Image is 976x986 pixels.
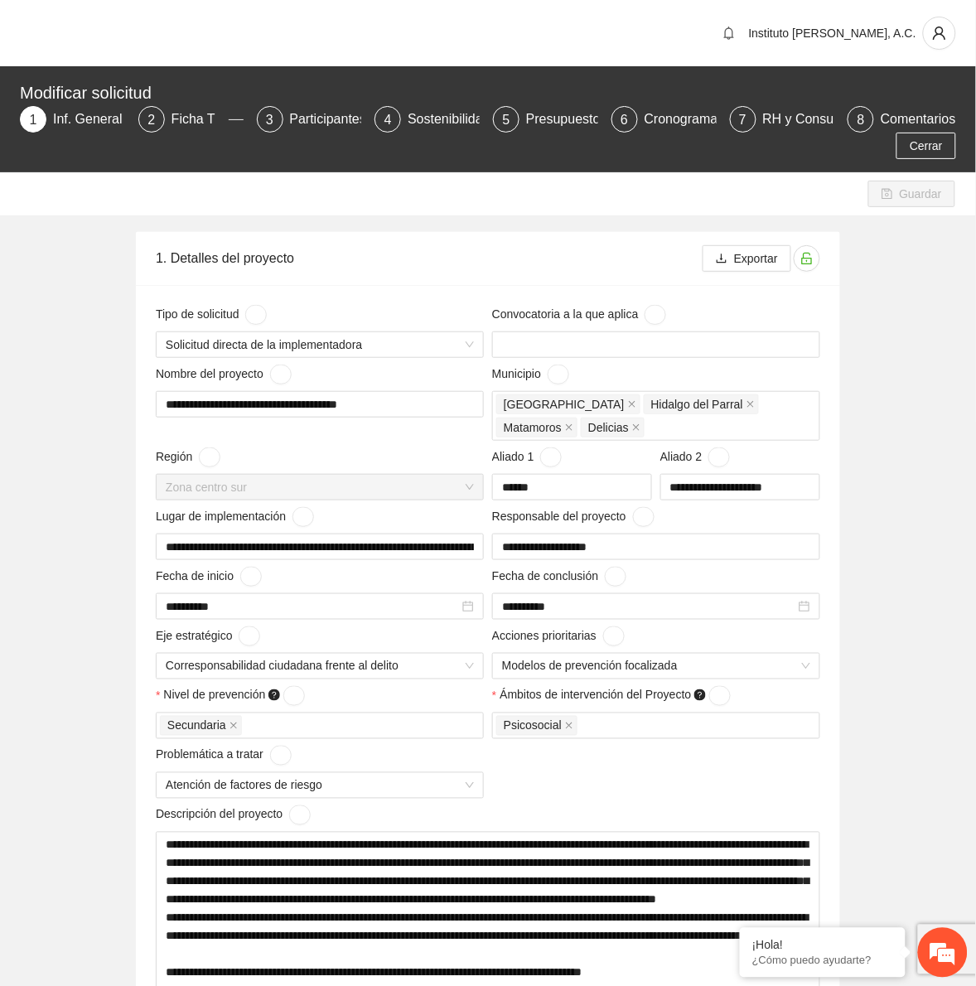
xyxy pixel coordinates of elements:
[496,418,577,437] span: Matamoros
[266,113,273,127] span: 3
[628,400,636,408] span: close
[20,80,946,106] div: Modificar solicitud
[156,746,292,766] span: Problemática a tratar
[167,717,226,735] span: Secundaria
[496,716,577,736] span: Psicosocial
[257,106,362,133] div: 3Participantes
[8,452,316,510] textarea: Escriba su mensaje y pulse “Intro”
[156,805,311,825] span: Descripción del proyecto
[739,113,746,127] span: 7
[156,626,260,646] span: Eje estratégico
[588,418,629,437] span: Delicias
[632,423,640,432] span: close
[292,507,314,527] button: Lugar de implementación
[603,626,625,646] button: Acciones prioritarias
[703,245,791,272] button: downloadExportar
[147,113,155,127] span: 2
[708,447,730,467] button: Aliado 2
[270,746,292,766] button: Problemática a tratar
[240,567,262,587] button: Fecha de inicio
[230,722,238,730] span: close
[156,365,292,384] span: Nombre del proyecto
[848,106,956,133] div: 8Comentarios
[923,17,956,50] button: user
[645,106,732,133] div: Cronograma
[500,686,731,706] span: Ámbitos de intervención del Proyecto
[924,26,955,41] span: user
[408,106,504,133] div: Sostenibilidad
[166,773,474,798] span: Atención de factores de riesgo
[581,418,645,437] span: Delicias
[268,689,280,701] span: question-circle
[384,113,392,127] span: 4
[96,221,229,389] span: Estamos en línea.
[138,106,244,133] div: 2Ficha T
[752,955,893,967] p: ¿Cómo puedo ayudarte?
[746,400,755,408] span: close
[868,181,955,207] button: saveGuardar
[172,106,229,133] div: Ficha T
[504,395,625,413] span: [GEOGRAPHIC_DATA]
[752,939,893,952] div: ¡Hola!
[492,507,655,527] span: Responsable del proyecto
[492,567,626,587] span: Fecha de conclusión
[694,689,706,701] span: question-circle
[540,447,562,467] button: Aliado 1
[492,626,625,646] span: Acciones prioritarias
[496,394,640,414] span: Chihuahua
[156,507,314,527] span: Lugar de implementación
[605,567,626,587] button: Fecha de conclusión
[156,447,220,467] span: Región
[794,245,820,272] button: unlock
[492,305,666,325] span: Convocatoria a la que aplica
[492,365,569,384] span: Municipio
[166,475,474,500] span: Zona centro sur
[504,717,562,735] span: Psicosocial
[565,722,573,730] span: close
[166,332,474,357] span: Solicitud directa de la implementadora
[166,654,474,679] span: Corresponsabilidad ciudadana frente al delito
[651,395,743,413] span: Hidalgo del Parral
[611,106,717,133] div: 6Cronograma
[156,567,262,587] span: Fecha de inicio
[53,106,136,133] div: Inf. General
[283,686,305,706] button: Nivel de prevención question-circle
[503,113,510,127] span: 5
[565,423,573,432] span: close
[86,85,278,106] div: Chatee con nosotros ahora
[272,8,312,48] div: Minimizar ventana de chat en vivo
[717,27,742,40] span: bell
[910,137,943,155] span: Cerrar
[621,113,628,127] span: 6
[270,365,292,384] button: Nombre del proyecto
[199,447,220,467] button: Región
[896,133,956,159] button: Cerrar
[504,418,562,437] span: Matamoros
[881,106,956,133] div: Comentarios
[716,20,742,46] button: bell
[163,686,305,706] span: Nivel de prevención
[526,106,614,133] div: Presupuesto
[645,305,666,325] button: Convocatoria a la que aplica
[239,626,260,646] button: Eje estratégico
[660,447,730,467] span: Aliado 2
[734,249,778,268] span: Exportar
[160,716,242,736] span: Secundaria
[795,252,819,265] span: unlock
[749,27,916,40] span: Instituto [PERSON_NAME], A.C.
[709,686,731,706] button: Ámbitos de intervención del Proyecto question-circle
[289,805,311,825] button: Descripción del proyecto
[493,106,598,133] div: 5Presupuesto
[20,106,125,133] div: 1Inf. General
[716,253,727,266] span: download
[492,447,562,467] span: Aliado 1
[290,106,380,133] div: Participantes
[245,305,267,325] button: Tipo de solicitud
[633,507,655,527] button: Responsable del proyecto
[548,365,569,384] button: Municipio
[730,106,835,133] div: 7RH y Consultores
[156,234,703,282] div: 1. Detalles del proyecto
[502,654,810,679] span: Modelos de prevención focalizada
[374,106,480,133] div: 4Sostenibilidad
[644,394,759,414] span: Hidalgo del Parral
